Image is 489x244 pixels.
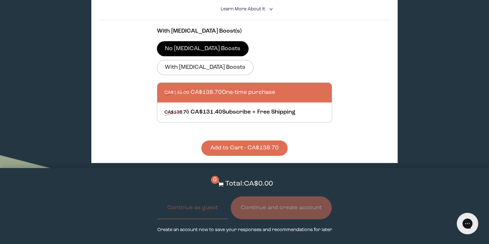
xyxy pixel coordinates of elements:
button: Continue and create account [231,196,332,219]
p: Total: CA$0.00 [225,179,273,189]
i: < [267,7,274,11]
label: With [MEDICAL_DATA] Boosts [157,60,254,75]
button: Add to Cart - CA$138.70 [201,140,288,156]
span: Learn More About it [221,7,265,11]
iframe: Gorgias live chat messenger [453,210,482,237]
p: With [MEDICAL_DATA] Boost(s) [157,27,332,35]
summary: Learn More About it < [221,6,269,13]
span: 0 [211,176,219,184]
label: No [MEDICAL_DATA] Boosts [157,41,249,56]
p: Create an account now to save your responses and recommendations for later [157,226,332,233]
button: Continue as guest [157,196,228,219]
